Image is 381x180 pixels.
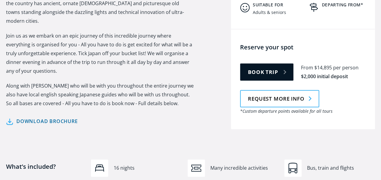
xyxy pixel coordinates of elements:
[317,73,348,80] div: initial deposit
[6,82,194,108] p: Along with [PERSON_NAME] who will be with you throughout the entire journey we also have local en...
[240,90,319,107] a: Request more info
[301,64,313,71] div: From
[240,63,293,81] a: Book trip
[240,43,372,51] h4: Reserve your spot
[314,64,332,71] div: $14,895
[6,32,194,75] p: Join us as we embark on an epic journey of this incredible journey where everything is organised ...
[307,165,375,172] div: Bus, train and flights
[210,165,278,172] div: Many incredible activities
[333,64,359,71] div: per person
[253,10,286,15] div: Adults & seniors
[6,117,78,126] a: Download brochure
[301,73,316,80] div: $2,000
[240,108,333,114] em: *Custom departure points available for all tours
[114,165,182,172] div: 16 nights
[322,2,372,8] h5: Departing from*
[253,2,303,8] h5: Suitable for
